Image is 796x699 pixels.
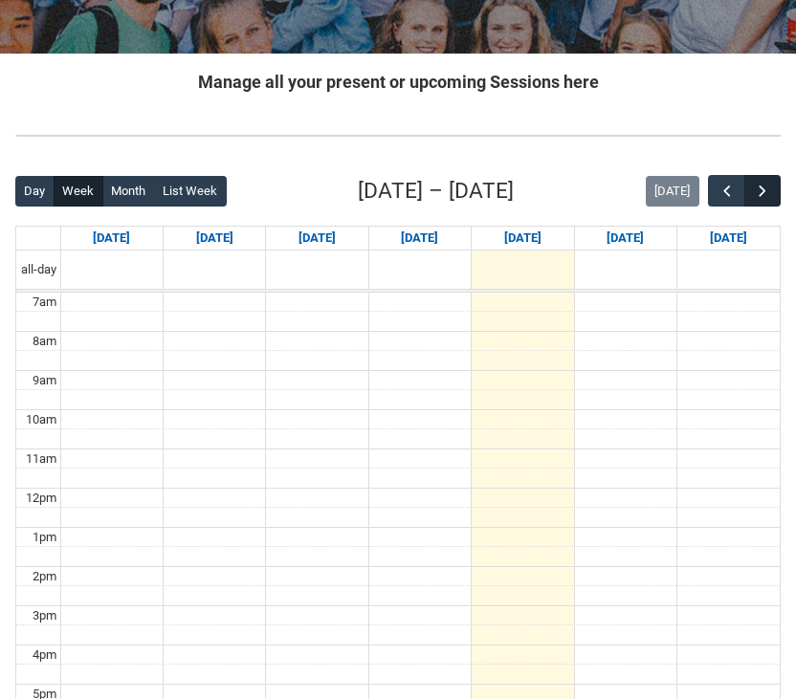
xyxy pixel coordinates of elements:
button: Month [102,176,155,207]
div: 7am [29,293,60,312]
div: 10am [22,410,60,429]
a: Go to September 8, 2025 [192,227,237,250]
span: all-day [17,260,60,279]
div: 2pm [29,567,60,586]
a: Go to September 9, 2025 [295,227,340,250]
a: Go to September 11, 2025 [500,227,545,250]
button: Next Week [744,175,781,207]
button: Previous Week [708,175,744,207]
div: 8am [29,332,60,351]
div: 3pm [29,606,60,625]
div: 11am [22,449,60,469]
button: Day [15,176,55,207]
a: Go to September 12, 2025 [603,227,648,250]
h2: Manage all your present or upcoming Sessions here [15,69,781,95]
img: REDU_GREY_LINE [15,129,781,142]
div: 1pm [29,528,60,547]
a: Go to September 10, 2025 [397,227,442,250]
div: 4pm [29,645,60,665]
h2: [DATE] – [DATE] [358,175,514,208]
div: 12pm [22,489,60,508]
a: Go to September 7, 2025 [89,227,134,250]
button: [DATE] [646,176,699,207]
a: Go to September 13, 2025 [706,227,751,250]
button: List Week [154,176,227,207]
div: 9am [29,371,60,390]
button: Week [54,176,103,207]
